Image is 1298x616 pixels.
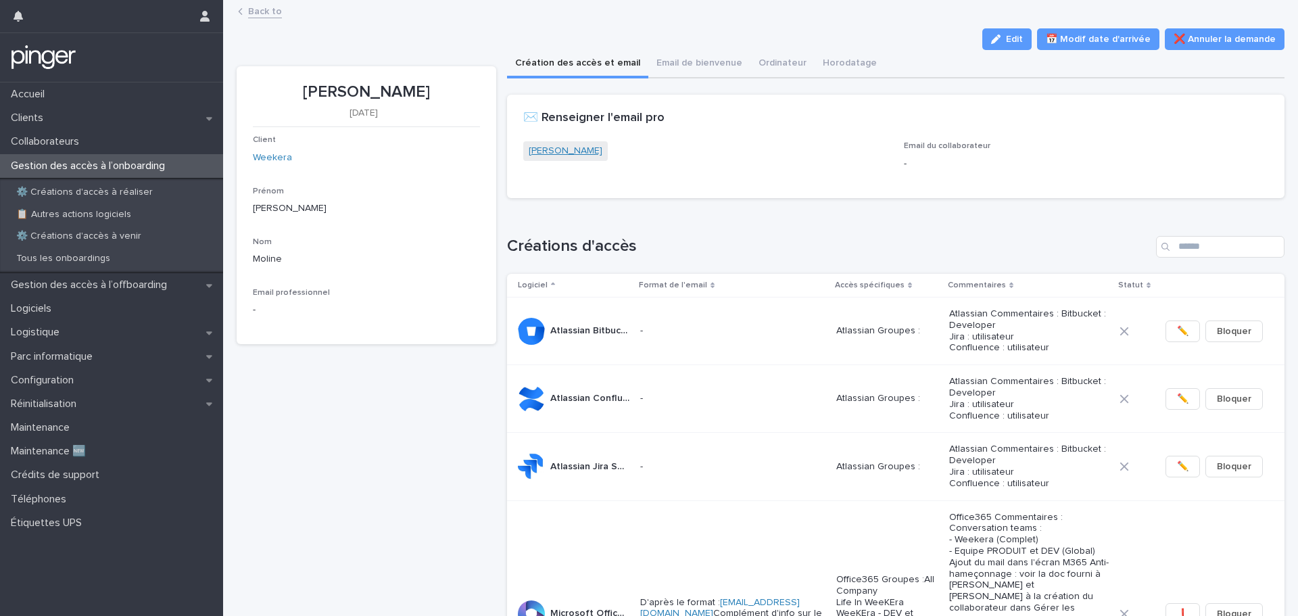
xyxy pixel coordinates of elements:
button: ✏️ [1165,456,1200,477]
button: ❌ Annuler la demande [1165,28,1284,50]
button: 📅 Modif date d'arrivée [1037,28,1159,50]
p: 📋 Autres actions logiciels [5,209,142,220]
p: Commentaires [948,278,1006,293]
p: Atlassian Bitbucket [550,323,632,337]
p: - [640,393,825,404]
p: Maintenance [5,421,80,434]
p: Atlassian Groupes : [836,325,938,337]
p: Accès spécifiques [835,278,905,293]
p: ⚙️ Créations d'accès à venir [5,231,152,242]
p: - [253,303,256,317]
button: Horodatage [815,50,885,78]
p: - [640,461,825,473]
a: [PERSON_NAME] [529,144,602,158]
span: Email du collaborateur [904,142,990,150]
p: Atlassian Jira Software [550,458,632,473]
button: Edit [982,28,1032,50]
p: Gestion des accès à l’offboarding [5,279,178,291]
p: Crédits de support [5,469,110,481]
a: Weekera [253,151,292,165]
p: Logistique [5,326,70,339]
p: - [640,325,825,337]
span: Edit [1006,34,1023,44]
p: Atlassian Commentaires : Bitbucket : Developer Jira : utilisateur Confluence : utilisateur [949,308,1109,354]
p: [PERSON_NAME] [253,82,480,102]
button: Bloquer [1205,321,1263,342]
span: Bloquer [1217,325,1251,338]
span: ✏️ [1177,460,1188,473]
button: Bloquer [1205,456,1263,477]
p: Collaborateurs [5,135,90,148]
p: Atlassian Groupes : [836,461,938,473]
p: Statut [1118,278,1143,293]
p: Gestion des accès à l’onboarding [5,160,176,172]
input: Search [1156,236,1284,258]
span: Email professionnel [253,289,330,297]
img: mTgBEunGTSyRkCgitkcU [11,44,76,71]
button: Bloquer [1205,388,1263,410]
button: ✏️ [1165,321,1200,342]
p: Maintenance 🆕 [5,445,97,458]
p: Accueil [5,88,55,101]
p: [PERSON_NAME] [253,202,480,216]
button: ✏️ [1165,388,1200,410]
p: Réinitialisation [5,398,87,410]
span: 📅 Modif date d'arrivée [1046,32,1151,46]
p: Atlassian Groupes : [836,393,938,404]
button: Création des accès et email [507,50,648,78]
h2: ✉️ Renseigner l'email pro [523,111,665,126]
p: Atlassian Commentaires : Bitbucket : Developer Jira : utilisateur Confluence : utilisateur [949,444,1109,489]
span: Prénom [253,187,284,195]
p: Clients [5,112,54,124]
span: ✏️ [1177,392,1188,406]
button: Ordinateur [750,50,815,78]
p: Étiquettes UPS [5,517,93,529]
p: - [904,157,1268,171]
tr: Atlassian ConfluenceAtlassian Confluence -Atlassian Groupes :Atlassian Commentaires : Bitbucket :... [507,365,1285,433]
p: Téléphones [5,493,77,506]
p: Parc informatique [5,350,103,363]
p: Tous les onboardings [5,253,121,264]
p: ⚙️ Créations d'accès à réaliser [5,187,164,198]
span: Nom [253,238,272,246]
tr: Atlassian Jira SoftwareAtlassian Jira Software -Atlassian Groupes :Atlassian Commentaires : Bitbu... [507,433,1285,500]
h1: Créations d'accès [507,237,1151,256]
p: Logiciels [5,302,62,315]
span: ❌ Annuler la demande [1174,32,1276,46]
a: Back to [248,3,282,18]
tr: Atlassian BitbucketAtlassian Bitbucket -Atlassian Groupes :Atlassian Commentaires : Bitbucket : D... [507,297,1285,364]
span: Client [253,136,276,144]
button: Email de bienvenue [648,50,750,78]
p: Moline [253,252,480,266]
span: ✏️ [1177,325,1188,338]
p: Format de l'email [639,278,707,293]
p: Atlassian Confluence [550,390,632,404]
p: [DATE] [253,108,475,119]
p: Logiciel [518,278,548,293]
p: Atlassian Commentaires : Bitbucket : Developer Jira : utilisateur Confluence : utilisateur [949,376,1109,421]
p: Configuration [5,374,85,387]
span: Bloquer [1217,392,1251,406]
span: Bloquer [1217,460,1251,473]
